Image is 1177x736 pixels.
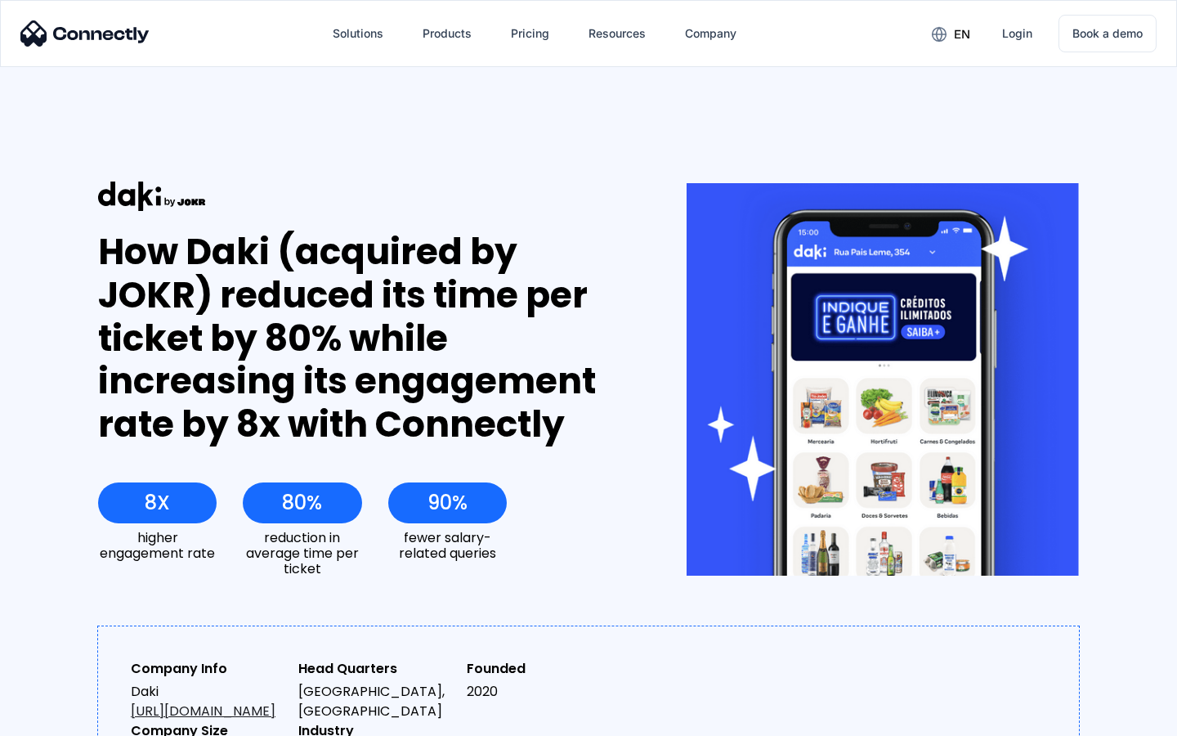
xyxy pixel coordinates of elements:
div: higher engagement rate [98,530,217,561]
div: Login [1002,22,1032,45]
ul: Language list [33,707,98,730]
img: Connectly Logo [20,20,150,47]
div: 2020 [467,682,621,702]
div: Solutions [333,22,383,45]
div: Company [685,22,736,45]
div: [GEOGRAPHIC_DATA], [GEOGRAPHIC_DATA] [298,682,453,721]
div: en [954,23,970,46]
a: Pricing [498,14,562,53]
div: reduction in average time per ticket [243,530,361,577]
div: 80% [282,491,322,514]
div: Head Quarters [298,659,453,679]
div: Pricing [511,22,549,45]
div: 8X [145,491,170,514]
div: Company Info [131,659,285,679]
div: Daki [131,682,285,721]
a: Login [989,14,1045,53]
div: Resources [588,22,646,45]
div: How Daki (acquired by JOKR) reduced its time per ticket by 80% while increasing its engagement ra... [98,231,627,447]
div: 90% [427,491,468,514]
a: Book a demo [1058,15,1157,52]
a: [URL][DOMAIN_NAME] [131,702,275,720]
div: Founded [467,659,621,679]
aside: Language selected: English [16,707,98,730]
div: fewer salary-related queries [388,530,507,561]
div: Products [423,22,472,45]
